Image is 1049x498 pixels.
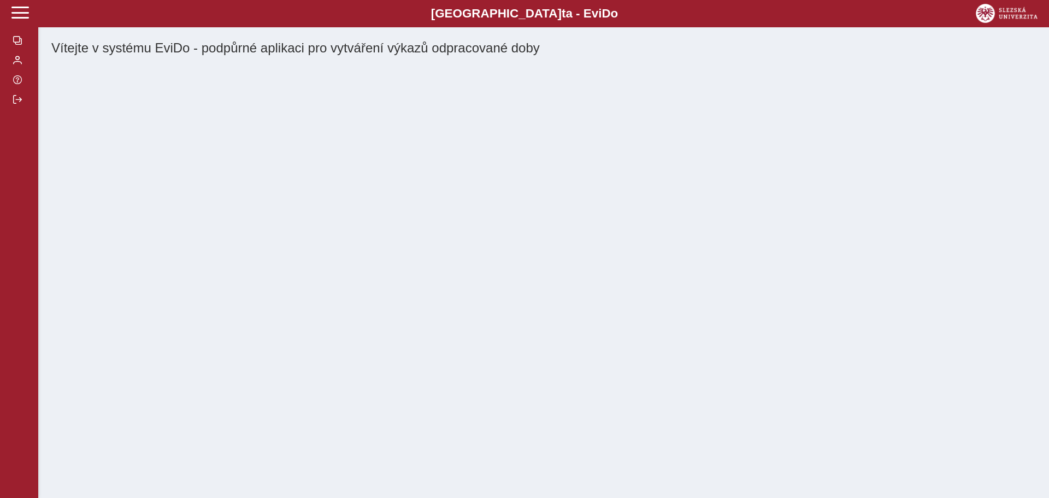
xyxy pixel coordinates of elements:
span: o [611,7,618,20]
img: logo_web_su.png [976,4,1038,23]
b: [GEOGRAPHIC_DATA] a - Evi [33,7,1016,21]
span: D [602,7,610,20]
h1: Vítejte v systému EviDo - podpůrné aplikaci pro vytváření výkazů odpracované doby [51,40,1036,56]
span: t [562,7,565,20]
